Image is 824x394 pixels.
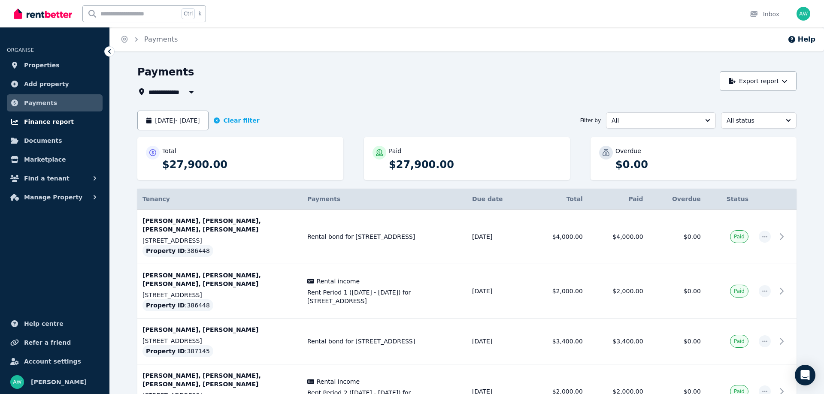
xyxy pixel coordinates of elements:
div: Open Intercom Messenger [795,365,815,385]
a: Add property [7,75,103,93]
a: Marketplace [7,151,103,168]
button: Export report [720,71,797,91]
td: $4,000.00 [527,210,588,264]
p: [STREET_ADDRESS] [142,236,297,245]
p: [PERSON_NAME], [PERSON_NAME], [PERSON_NAME], [PERSON_NAME] [142,271,297,288]
td: $4,000.00 [588,210,648,264]
span: Payments [24,98,57,108]
p: Paid [389,147,401,155]
button: Help [788,34,815,45]
span: Rental income [317,377,360,386]
span: Find a tenant [24,173,70,183]
p: [PERSON_NAME], [PERSON_NAME] [142,325,297,334]
button: All status [721,112,797,129]
span: $0.00 [684,288,701,295]
nav: Breadcrumb [110,27,188,51]
span: All status [727,116,779,125]
p: [PERSON_NAME], [PERSON_NAME], [PERSON_NAME], [PERSON_NAME] [142,371,297,388]
th: Tenancy [137,189,302,210]
p: [STREET_ADDRESS] [142,337,297,345]
td: $2,000.00 [527,264,588,319]
span: Ctrl [182,8,195,19]
img: RentBetter [14,7,72,20]
span: k [198,10,201,17]
a: Payments [144,35,178,43]
a: Payments [7,94,103,111]
span: Help centre [24,319,64,329]
p: $0.00 [615,158,788,171]
td: $3,400.00 [588,319,648,364]
button: Clear filter [214,116,259,125]
button: Manage Property [7,189,103,206]
span: Add property [24,79,69,89]
button: Find a tenant [7,170,103,187]
div: : 386448 [142,299,213,311]
span: Finance report [24,117,74,127]
img: Ahsan Warraich [10,375,24,389]
span: All [612,116,698,125]
a: Finance report [7,113,103,130]
span: Paid [734,338,745,345]
span: Property ID [146,301,185,310]
span: Paid [734,288,745,295]
a: Help centre [7,315,103,332]
td: $3,400.00 [527,319,588,364]
span: Documents [24,135,62,146]
p: Overdue [615,147,641,155]
th: Overdue [648,189,706,210]
th: Total [527,189,588,210]
h1: Payments [137,65,194,79]
button: [DATE]- [DATE] [137,111,209,130]
a: Account settings [7,353,103,370]
p: [STREET_ADDRESS] [142,291,297,299]
span: Property ID [146,247,185,255]
span: Refer a friend [24,337,71,348]
span: $0.00 [684,233,701,240]
a: Documents [7,132,103,149]
p: $27,900.00 [162,158,335,171]
p: Total [162,147,176,155]
td: $2,000.00 [588,264,648,319]
td: [DATE] [467,264,527,319]
div: Inbox [749,10,779,18]
img: Ahsan Warraich [797,7,810,21]
span: ORGANISE [7,47,34,53]
span: Property ID [146,347,185,355]
span: Rental bond for [STREET_ADDRESS] [307,232,462,241]
span: Manage Property [24,192,82,202]
span: Rental income [317,277,360,286]
th: Paid [588,189,648,210]
span: Paid [734,233,745,240]
span: Properties [24,60,60,70]
p: [PERSON_NAME], [PERSON_NAME], [PERSON_NAME], [PERSON_NAME] [142,217,297,234]
td: [DATE] [467,210,527,264]
span: [PERSON_NAME] [31,377,87,387]
span: Marketplace [24,154,66,165]
span: $0.00 [684,338,701,345]
span: Filter by [580,117,601,124]
div: : 387145 [142,345,213,357]
span: Account settings [24,356,81,367]
div: : 386448 [142,245,213,257]
td: [DATE] [467,319,527,364]
th: Due date [467,189,527,210]
span: Rental bond for [STREET_ADDRESS] [307,337,462,346]
button: All [606,112,716,129]
span: Rent Period 1 ([DATE] - [DATE]) for [STREET_ADDRESS] [307,288,462,305]
th: Status [706,189,754,210]
span: Payments [307,195,340,202]
a: Properties [7,57,103,74]
a: Refer a friend [7,334,103,351]
p: $27,900.00 [389,158,561,171]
